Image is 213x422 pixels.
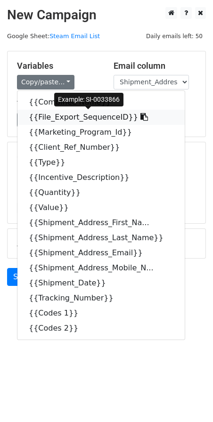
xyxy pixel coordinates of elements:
[17,155,185,170] a: {{Type}}
[17,306,185,321] a: {{Codes 1}}
[17,215,185,230] a: {{Shipment_Address_First_Na...
[17,125,185,140] a: {{Marketing_Program_Id}}
[17,276,185,291] a: {{Shipment_Date}}
[17,140,185,155] a: {{Client_Ref_Number}}
[7,32,100,40] small: Google Sheet:
[7,7,206,23] h2: New Campaign
[17,321,185,336] a: {{Codes 2}}
[143,32,206,40] a: Daily emails left: 50
[17,61,99,71] h5: Variables
[54,93,123,106] div: Example: SI-0033866
[17,230,185,245] a: {{Shipment_Address_Last_Name}}
[17,185,185,200] a: {{Quantity}}
[49,32,100,40] a: Steam Email List
[17,200,185,215] a: {{Value}}
[114,61,196,71] h5: Email column
[17,170,185,185] a: {{Incentive_Description}}
[17,245,185,260] a: {{Shipment_Address_Email}}
[166,377,213,422] iframe: Chat Widget
[143,31,206,41] span: Daily emails left: 50
[7,268,38,286] a: Send
[17,110,185,125] a: {{File_Export_SequenceID}}
[17,95,185,110] a: {{Combined Name}}
[17,260,185,276] a: {{Shipment_Address_Mobile_N...
[17,75,74,89] a: Copy/paste...
[17,291,185,306] a: {{Tracking_Number}}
